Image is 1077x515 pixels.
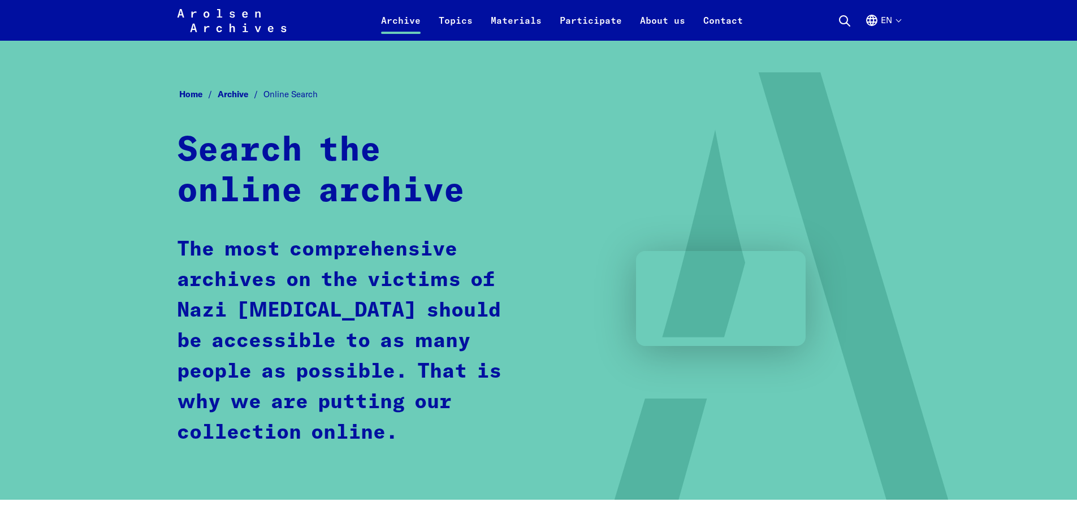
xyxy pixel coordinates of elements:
[372,7,752,34] nav: Primary
[218,89,263,99] a: Archive
[694,14,752,41] a: Contact
[263,89,318,99] span: Online Search
[177,86,901,103] nav: Breadcrumb
[177,134,465,209] strong: Search the online archive
[551,14,631,41] a: Participate
[865,14,901,41] button: English, language selection
[430,14,482,41] a: Topics
[631,14,694,41] a: About us
[482,14,551,41] a: Materials
[177,235,519,448] p: The most comprehensive archives on the victims of Nazi [MEDICAL_DATA] should be accessible to as ...
[372,14,430,41] a: Archive
[179,89,218,99] a: Home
